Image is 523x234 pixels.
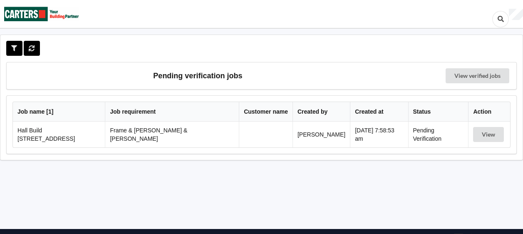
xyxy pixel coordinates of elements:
[13,122,105,147] td: Hall Build [STREET_ADDRESS]
[292,122,350,147] td: [PERSON_NAME]
[13,102,105,122] th: Job name [ 1 ]
[350,102,408,122] th: Created at
[239,102,292,122] th: Customer name
[446,68,509,83] a: View verified jobs
[105,122,239,147] td: Frame & [PERSON_NAME] & [PERSON_NAME]
[509,9,523,20] div: User Profile
[408,102,468,122] th: Status
[473,131,506,138] a: View
[105,102,239,122] th: Job requirement
[468,102,510,122] th: Action
[4,0,79,27] img: Carters
[350,122,408,147] td: [DATE] 7:58:53 am
[408,122,468,147] td: Pending Verification
[292,102,350,122] th: Created by
[473,127,504,142] button: View
[12,68,383,83] h3: Pending verification jobs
